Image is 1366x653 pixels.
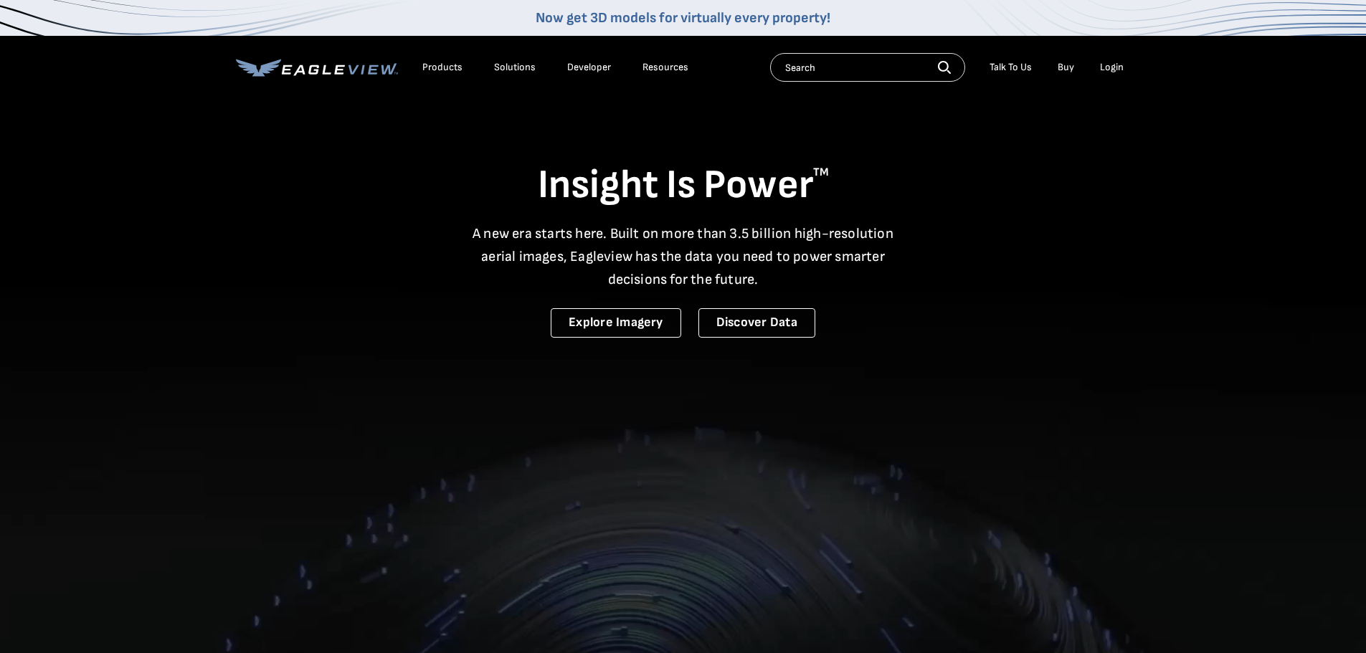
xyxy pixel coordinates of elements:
div: Login [1100,61,1124,74]
div: Talk To Us [990,61,1032,74]
p: A new era starts here. Built on more than 3.5 billion high-resolution aerial images, Eagleview ha... [464,222,903,291]
a: Now get 3D models for virtually every property! [536,9,830,27]
div: Resources [642,61,688,74]
a: Developer [567,61,611,74]
input: Search [770,53,965,82]
h1: Insight Is Power [236,161,1131,211]
a: Explore Imagery [551,308,681,338]
div: Solutions [494,61,536,74]
a: Discover Data [698,308,815,338]
sup: TM [813,166,829,179]
div: Products [422,61,463,74]
a: Buy [1058,61,1074,74]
